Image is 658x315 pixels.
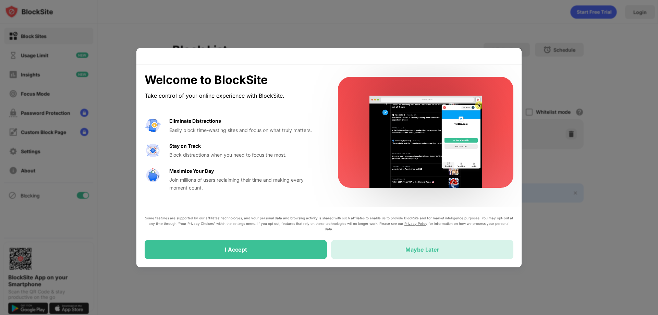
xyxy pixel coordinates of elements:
div: Easily block time-wasting sites and focus on what truly matters. [169,126,321,134]
div: Welcome to BlockSite [145,73,321,87]
img: value-safe-time.svg [145,167,161,184]
div: Join millions of users reclaiming their time and making every moment count. [169,176,321,192]
div: Block distractions when you need to focus the most. [169,151,321,159]
img: value-avoid-distractions.svg [145,117,161,134]
div: Stay on Track [169,142,201,150]
div: Maybe Later [405,246,439,253]
div: Some features are supported by our affiliates’ technologies, and your personal data and browsing ... [145,215,513,232]
div: Eliminate Distractions [169,117,221,125]
a: Privacy Policy [404,221,427,226]
div: Maximize Your Day [169,167,214,175]
div: I Accept [225,246,247,253]
div: Take control of your online experience with BlockSite. [145,91,321,101]
img: value-focus.svg [145,142,161,159]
